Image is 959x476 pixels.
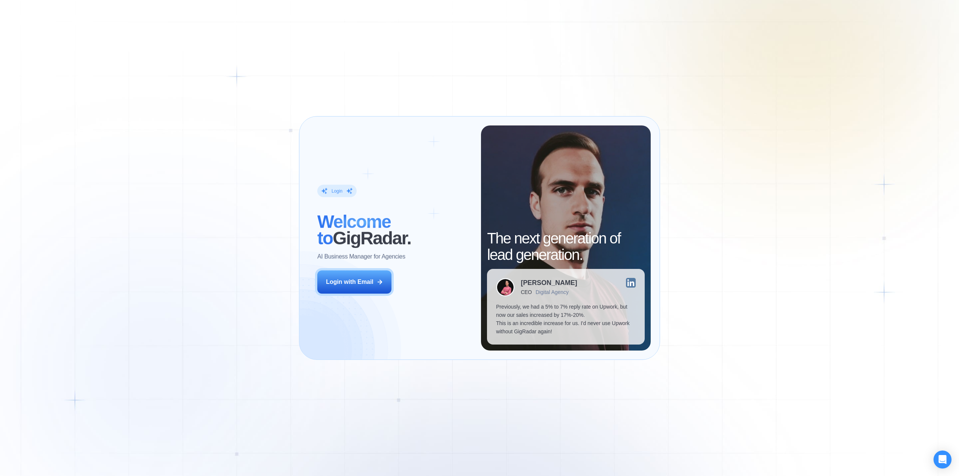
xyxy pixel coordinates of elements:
div: CEO [521,289,532,295]
h2: The next generation of lead generation. [487,230,644,263]
p: AI Business Manager for Agencies [317,252,405,261]
p: Previously, we had a 5% to 7% reply rate on Upwork, but now our sales increased by 17%-20%. This ... [496,303,635,336]
div: [PERSON_NAME] [521,279,577,286]
h2: ‍ GigRadar. [317,213,472,246]
button: Login with Email [317,270,391,294]
div: Open Intercom Messenger [934,451,952,469]
span: Welcome to [317,212,391,248]
div: Digital Agency [536,289,569,295]
div: Login with Email [326,278,373,286]
div: Login [332,188,342,194]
